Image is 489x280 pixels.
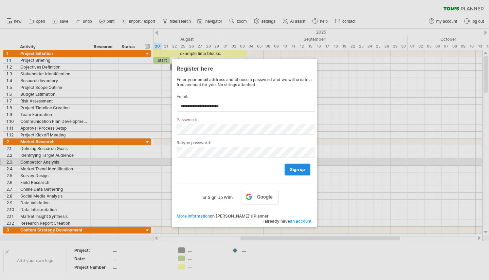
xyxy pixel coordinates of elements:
[203,190,234,201] label: or Sign Up With:
[177,94,312,99] label: Email:
[257,194,273,200] span: Google
[177,77,312,87] div: Enter your email address and choose a password and we will create a free account for you. No stri...
[177,117,312,122] label: Password:
[290,219,311,224] a: an account
[242,190,278,204] a: Google
[177,62,312,74] div: Register here
[262,219,312,224] span: I already have .
[177,213,210,219] a: More information
[177,213,269,219] span: on [PERSON_NAME]'s Planner
[290,167,305,172] span: sign up
[285,164,310,175] a: sign up
[177,140,312,145] label: Retype password:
